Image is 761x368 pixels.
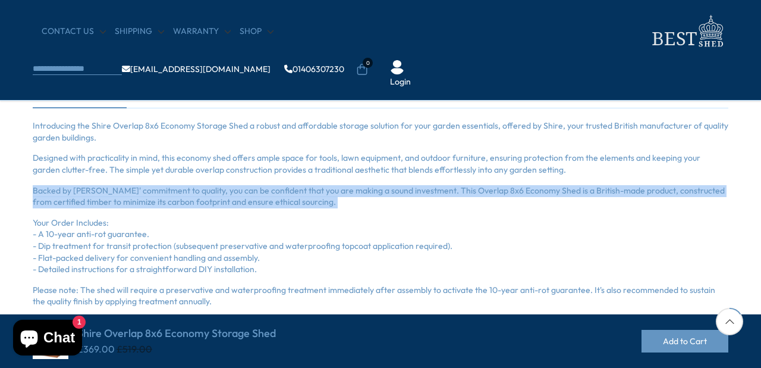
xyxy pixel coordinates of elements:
img: logo [645,12,728,51]
span: 0 [363,58,373,68]
a: Warranty [173,26,231,38]
a: [EMAIL_ADDRESS][DOMAIN_NAME] [122,65,271,73]
a: Login [390,76,411,88]
a: Description [33,83,127,108]
a: Shop [240,26,273,38]
a: Shipping & Payments [276,83,427,108]
a: Rating & Reviews [139,83,264,108]
p: Backed by [PERSON_NAME]' commitment to quality, you can be confident that you are making a sound ... [33,185,728,208]
a: 01406307230 [284,65,344,73]
ins: £369.00 [77,343,115,355]
h4: Shire Overlap 8x6 Economy Storage Shed [77,327,276,340]
del: £519.00 [117,343,152,355]
p: Designed with practicality in mind, this economy shed offers ample space for tools, lawn equipmen... [33,152,728,176]
p: Please note: The shed will require a preservative and waterproofing treatment immediately after a... [33,285,728,308]
a: Shipping [115,26,164,38]
button: Add to Cart [641,330,728,353]
p: Your Order Includes: - A 10-year anti-rot guarantee. - Dip treatment for transit protection (subs... [33,217,728,276]
inbox-online-store-chat: Shopify online store chat [10,320,86,358]
p: Introducing the Shire Overlap 8x6 Economy Storage Shed a robust and affordable storage solution f... [33,120,728,144]
a: CONTACT US [42,26,106,38]
a: 0 [356,64,368,76]
img: User Icon [390,60,404,74]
